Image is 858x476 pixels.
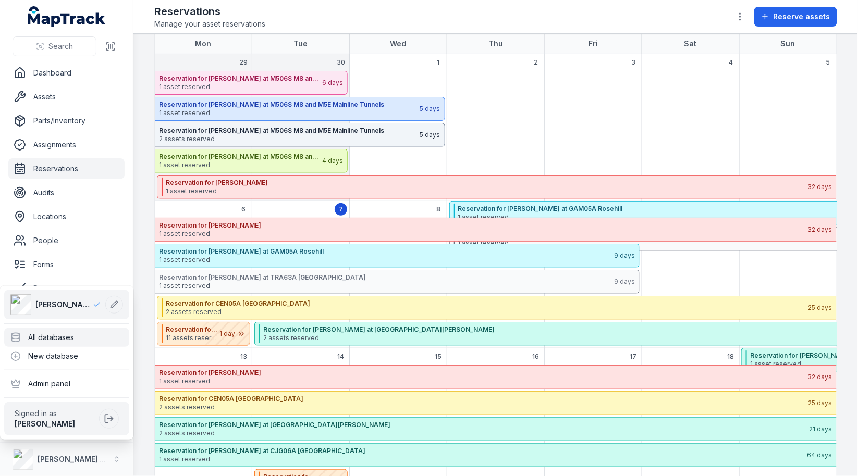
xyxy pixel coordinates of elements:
strong: [PERSON_NAME] [15,419,75,428]
div: All databases [4,328,129,347]
div: Admin panel [4,374,129,393]
div: New database [4,347,129,366]
span: [PERSON_NAME] Group [35,299,93,310]
strong: [PERSON_NAME] Group [38,455,123,464]
span: Signed in as [15,408,95,419]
